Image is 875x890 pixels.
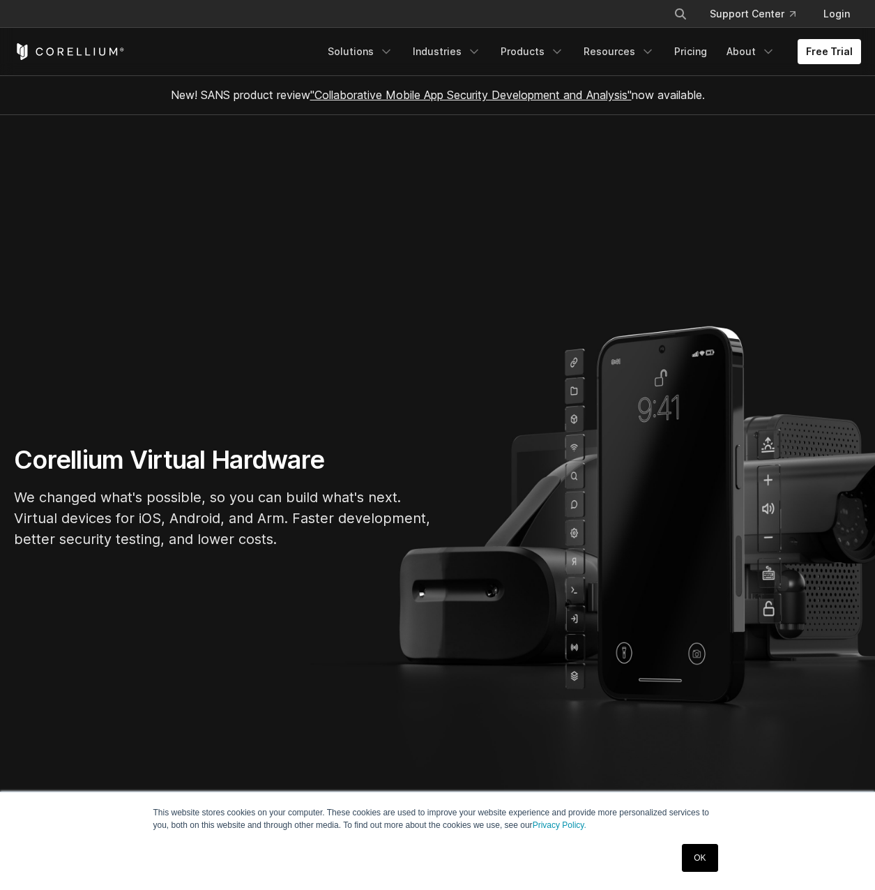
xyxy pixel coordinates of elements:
[657,1,861,27] div: Navigation Menu
[682,844,717,872] a: OK
[14,444,432,476] h1: Corellium Virtual Hardware
[668,1,693,27] button: Search
[812,1,861,27] a: Login
[153,806,722,831] p: This website stores cookies on your computer. These cookies are used to improve your website expe...
[492,39,572,64] a: Products
[666,39,715,64] a: Pricing
[718,39,784,64] a: About
[14,43,125,60] a: Corellium Home
[171,88,705,102] span: New! SANS product review now available.
[319,39,861,64] div: Navigation Menu
[310,88,632,102] a: "Collaborative Mobile App Security Development and Analysis"
[533,820,586,830] a: Privacy Policy.
[575,39,663,64] a: Resources
[798,39,861,64] a: Free Trial
[14,487,432,550] p: We changed what's possible, so you can build what's next. Virtual devices for iOS, Android, and A...
[699,1,807,27] a: Support Center
[404,39,489,64] a: Industries
[319,39,402,64] a: Solutions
